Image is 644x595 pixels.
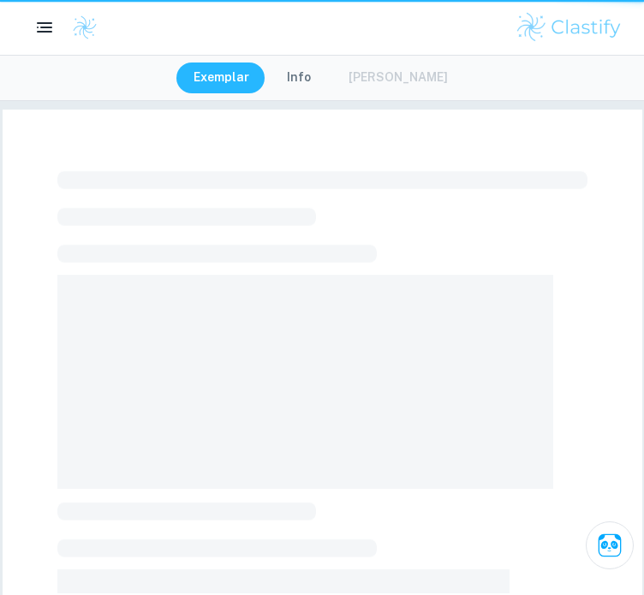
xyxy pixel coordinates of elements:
[270,62,328,93] button: Info
[515,10,623,45] img: Clastify logo
[72,15,98,40] img: Clastify logo
[62,15,98,40] a: Clastify logo
[176,62,266,93] button: Exemplar
[586,521,634,569] button: Ask Clai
